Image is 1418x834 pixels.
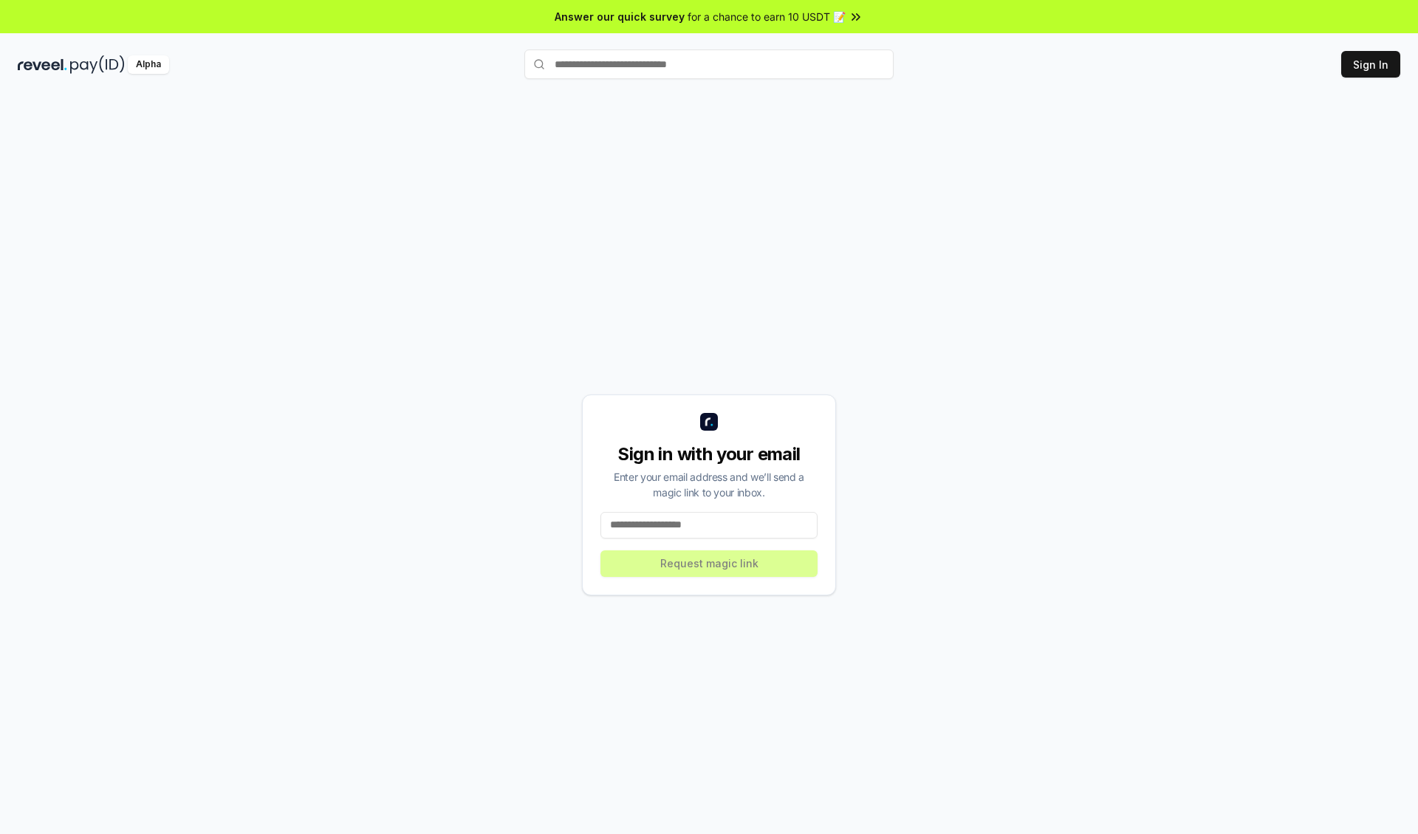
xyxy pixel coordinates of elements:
img: logo_small [700,413,718,431]
button: Sign In [1341,51,1400,78]
img: reveel_dark [18,55,67,74]
div: Sign in with your email [600,442,818,466]
div: Enter your email address and we’ll send a magic link to your inbox. [600,469,818,500]
span: for a chance to earn 10 USDT 📝 [688,9,846,24]
img: pay_id [70,55,125,74]
div: Alpha [128,55,169,74]
span: Answer our quick survey [555,9,685,24]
